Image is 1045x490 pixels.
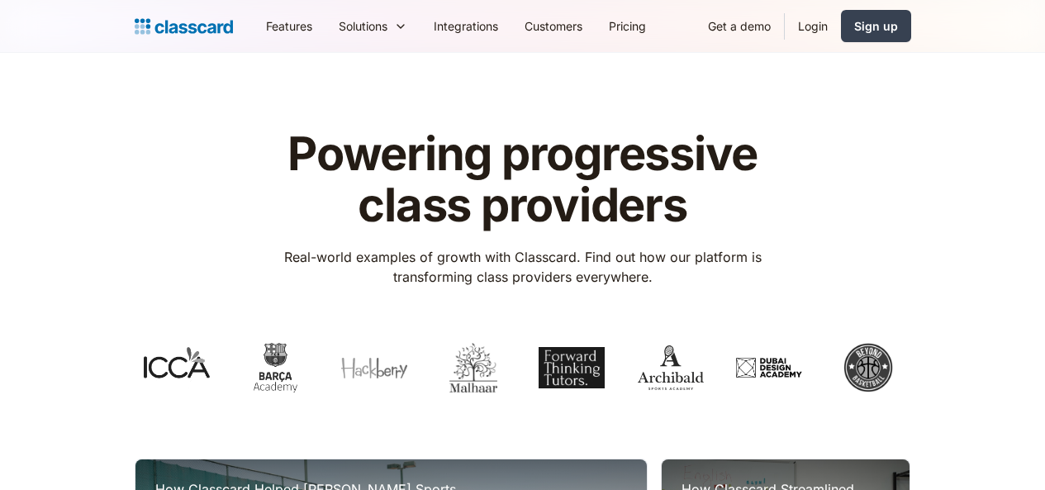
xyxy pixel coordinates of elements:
p: Real-world examples of growth with Classcard. Find out how our platform is transforming class pro... [260,247,785,287]
a: Customers [511,7,596,45]
a: Integrations [420,7,511,45]
a: Login [785,7,841,45]
div: Solutions [325,7,420,45]
a: home [135,15,233,38]
a: Pricing [596,7,659,45]
a: Features [253,7,325,45]
h1: Powering progressive class providers [260,129,785,231]
div: Sign up [854,17,898,35]
a: Get a demo [695,7,784,45]
div: Solutions [339,17,387,35]
a: Sign up [841,10,911,42]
